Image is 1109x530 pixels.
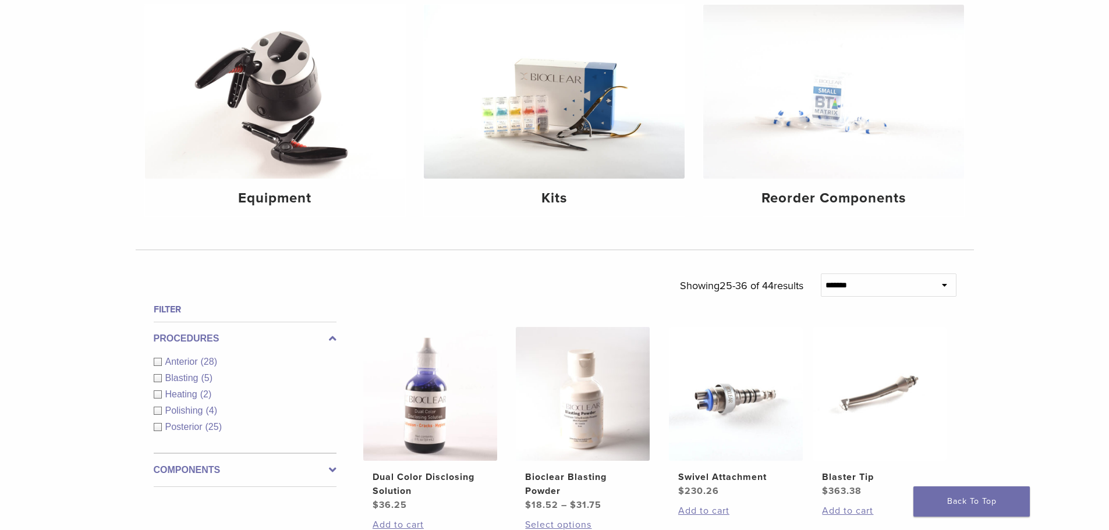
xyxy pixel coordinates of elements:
img: Blaster Tip [813,327,947,461]
a: Blaster TipBlaster Tip $363.38 [812,327,948,498]
span: $ [373,499,379,511]
h2: Blaster Tip [822,470,937,484]
h4: Filter [154,303,336,316]
bdi: 18.52 [525,499,558,511]
img: Swivel Attachment [669,327,803,461]
span: $ [678,485,685,497]
bdi: 230.26 [678,485,719,497]
span: (2) [200,389,212,399]
img: Kits [424,5,685,179]
img: Bioclear Blasting Powder [516,327,650,461]
p: Showing results [680,273,803,298]
h2: Bioclear Blasting Powder [525,470,640,498]
span: $ [525,499,532,511]
a: Reorder Components [703,5,964,216]
a: Add to cart: “Swivel Attachment” [678,504,793,518]
h4: Reorder Components [713,188,955,209]
h4: Equipment [154,188,396,209]
bdi: 31.75 [570,499,601,511]
span: (25) [205,422,222,432]
span: (28) [201,357,217,367]
h2: Swivel Attachment [678,470,793,484]
span: (5) [201,373,212,383]
span: Heating [165,389,200,399]
img: Reorder Components [703,5,964,179]
a: Add to cart: “Blaster Tip” [822,504,937,518]
a: Swivel AttachmentSwivel Attachment $230.26 [668,327,804,498]
a: Kits [424,5,685,216]
a: Back To Top [913,486,1030,517]
a: Dual Color Disclosing SolutionDual Color Disclosing Solution $36.25 [363,327,498,512]
span: Anterior [165,357,201,367]
span: Polishing [165,405,206,415]
img: Dual Color Disclosing Solution [363,327,497,461]
span: (4) [205,405,217,415]
a: Equipment [145,5,406,216]
label: Procedures [154,332,336,346]
bdi: 36.25 [373,499,407,511]
span: $ [822,485,828,497]
h4: Kits [433,188,675,209]
a: Bioclear Blasting PowderBioclear Blasting Powder [515,327,651,512]
img: Equipment [145,5,406,179]
span: 25-36 of 44 [720,279,774,292]
span: $ [570,499,576,511]
label: Components [154,463,336,477]
span: Blasting [165,373,201,383]
span: – [561,499,567,511]
span: Posterior [165,422,205,432]
bdi: 363.38 [822,485,862,497]
h2: Dual Color Disclosing Solution [373,470,488,498]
